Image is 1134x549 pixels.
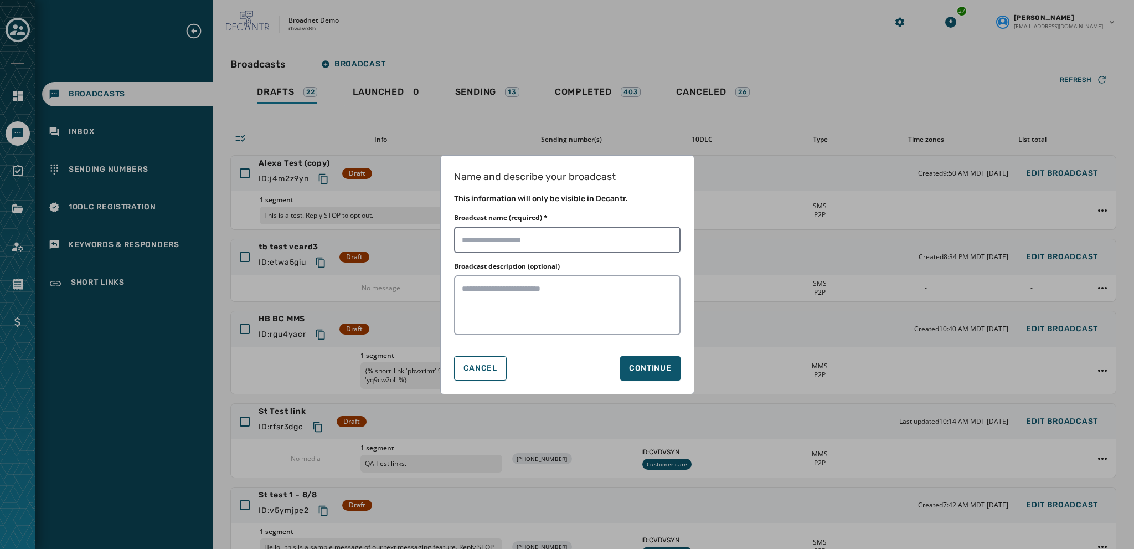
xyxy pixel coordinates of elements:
label: Broadcast description (optional) [454,262,560,271]
label: Broadcast name (required) * [454,213,548,222]
button: Cancel [454,356,507,381]
h2: This information will only be visible in Decantr. [454,193,681,204]
h1: Name and describe your broadcast [454,169,681,184]
button: Continue [620,356,681,381]
div: Continue [629,363,672,374]
span: Cancel [463,364,497,373]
